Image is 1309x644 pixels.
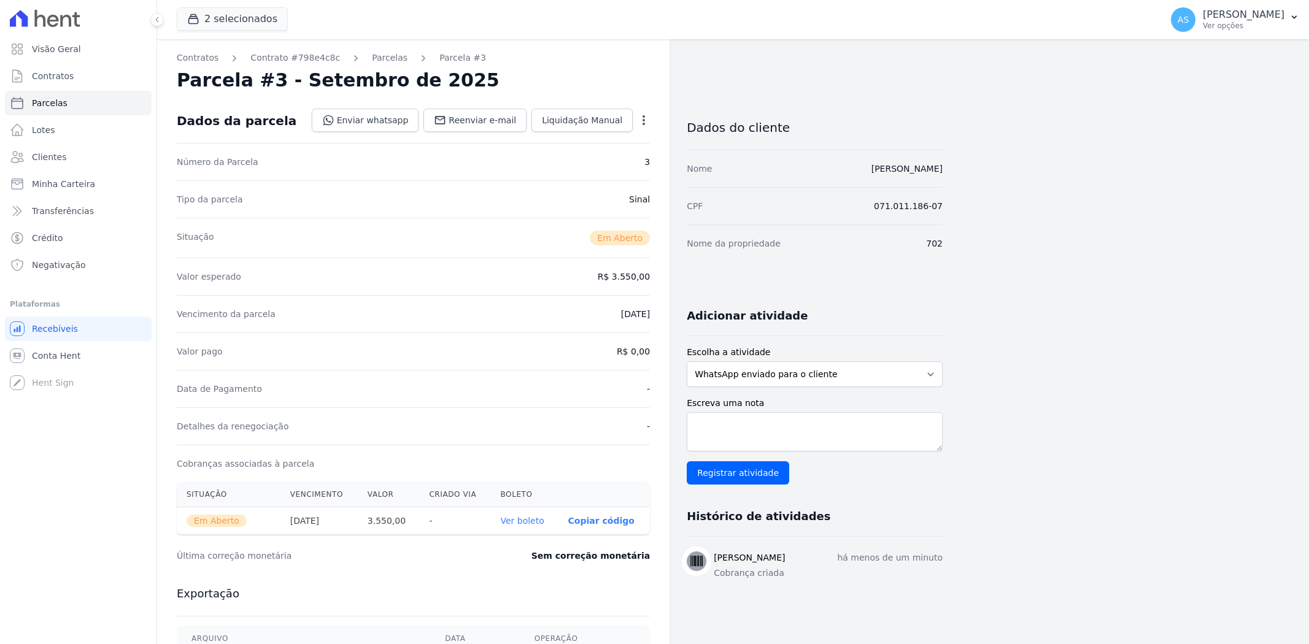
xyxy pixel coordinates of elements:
[490,482,558,507] th: Boleto
[687,163,712,175] dt: Nome
[250,52,340,64] a: Contrato #798e4c8c
[687,346,943,359] label: Escolha a atividade
[32,70,74,82] span: Contratos
[644,156,650,168] dd: 3
[5,253,152,277] a: Negativação
[5,118,152,142] a: Lotes
[177,586,650,601] h3: Exportação
[449,114,516,126] span: Reenviar e-mail
[280,482,358,507] th: Vencimento
[177,69,500,91] h2: Parcela #3 - Setembro de 2025
[419,482,490,507] th: Criado via
[874,200,943,212] dd: 071.011.186-07
[177,345,223,358] dt: Valor pago
[177,52,650,64] nav: Breadcrumb
[871,164,943,174] a: [PERSON_NAME]
[177,458,314,470] dt: Cobranças associadas à parcela
[358,482,420,507] th: Valor
[32,151,66,163] span: Clientes
[590,231,650,245] span: Em Aberto
[5,199,152,223] a: Transferências
[5,64,152,88] a: Contratos
[687,309,808,323] h3: Adicionar atividade
[419,507,490,535] th: -
[617,345,650,358] dd: R$ 0,00
[32,178,95,190] span: Minha Carteira
[5,37,152,61] a: Visão Geral
[177,113,296,128] div: Dados da parcela
[687,509,830,524] h3: Histórico de atividades
[177,482,280,507] th: Situação
[687,461,789,485] input: Registrar atividade
[187,515,247,527] span: Em Aberto
[714,567,943,580] p: Cobrança criada
[312,109,419,132] a: Enviar whatsapp
[647,383,650,395] dd: -
[177,550,457,562] dt: Última correção monetária
[5,226,152,250] a: Crédito
[629,193,650,205] dd: Sinal
[1203,9,1284,21] p: [PERSON_NAME]
[177,383,262,395] dt: Data de Pagamento
[542,114,622,126] span: Liquidação Manual
[837,551,943,564] p: há menos de um minuto
[568,516,635,526] button: Copiar código
[177,231,214,245] dt: Situação
[177,270,241,283] dt: Valor esperado
[177,308,276,320] dt: Vencimento da parcela
[926,237,943,250] dd: 702
[598,270,650,283] dd: R$ 3.550,00
[531,550,650,562] dd: Sem correção monetária
[439,52,486,64] a: Parcela #3
[32,124,55,136] span: Lotes
[423,109,527,132] a: Reenviar e-mail
[32,43,81,55] span: Visão Geral
[32,205,94,217] span: Transferências
[714,551,785,564] h3: [PERSON_NAME]
[280,507,358,535] th: [DATE]
[531,109,633,132] a: Liquidação Manual
[5,91,152,115] a: Parcelas
[647,420,650,432] dd: -
[32,350,80,362] span: Conta Hent
[1178,15,1189,24] span: AS
[358,507,420,535] th: 3.550,00
[177,7,288,31] button: 2 selecionados
[10,297,147,312] div: Plataformas
[687,237,781,250] dt: Nome da propriedade
[372,52,407,64] a: Parcelas
[500,516,544,526] a: Ver boleto
[1161,2,1309,37] button: AS [PERSON_NAME] Ver opções
[687,397,943,410] label: Escreva uma nota
[687,120,943,135] h3: Dados do cliente
[32,323,78,335] span: Recebíveis
[5,145,152,169] a: Clientes
[1203,21,1284,31] p: Ver opções
[687,200,703,212] dt: CPF
[177,193,243,205] dt: Tipo da parcela
[32,97,68,109] span: Parcelas
[177,156,258,168] dt: Número da Parcela
[621,308,650,320] dd: [DATE]
[5,343,152,368] a: Conta Hent
[32,232,63,244] span: Crédito
[177,52,218,64] a: Contratos
[32,259,86,271] span: Negativação
[5,316,152,341] a: Recebíveis
[177,420,289,432] dt: Detalhes da renegociação
[5,172,152,196] a: Minha Carteira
